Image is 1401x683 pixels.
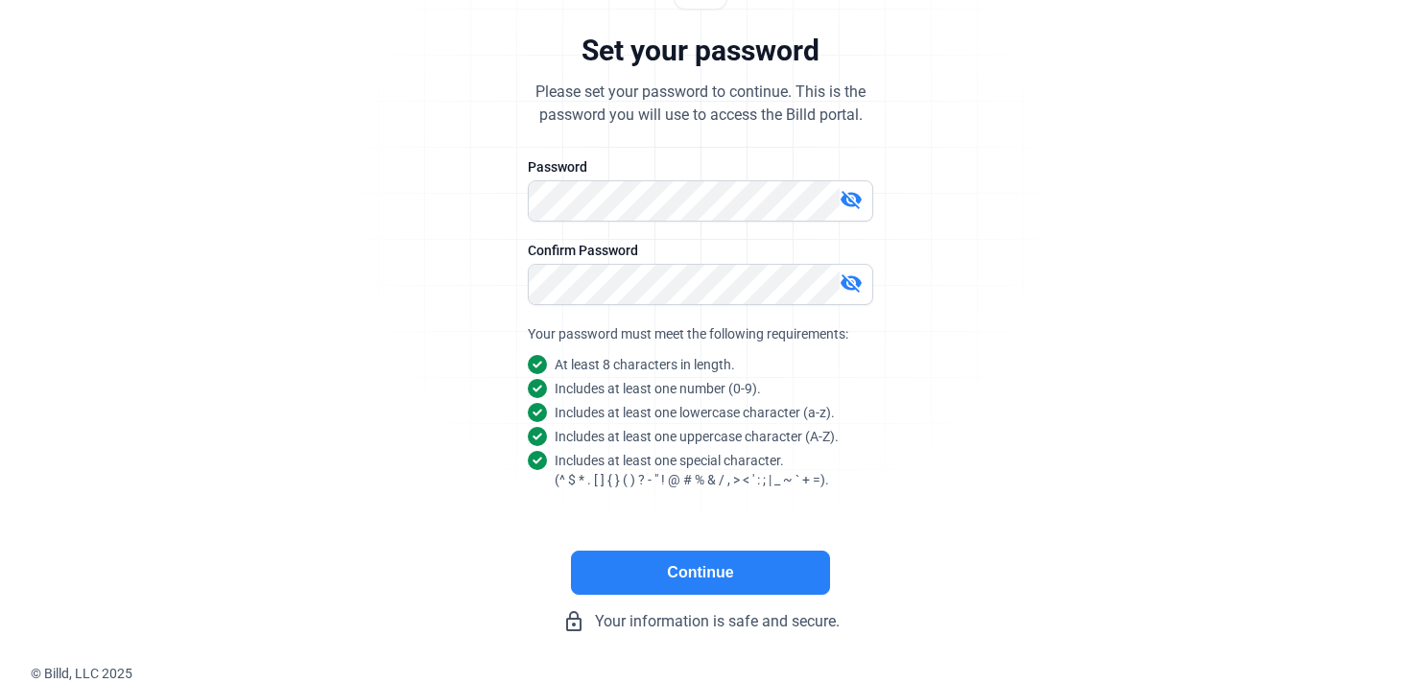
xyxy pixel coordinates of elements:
snap: At least 8 characters in length. [555,355,735,374]
snap: Includes at least one uppercase character (A-Z). [555,427,839,446]
div: © Billd, LLC 2025 [31,664,1401,683]
mat-icon: lock_outline [562,610,585,633]
div: Your information is safe and secure. [413,610,988,633]
div: Set your password [582,33,819,69]
div: Confirm Password [528,241,873,260]
snap: Includes at least one special character. (^ $ * . [ ] { } ( ) ? - " ! @ # % & / , > < ' : ; | _ ~... [555,451,829,489]
div: Password [528,157,873,177]
snap: Includes at least one number (0-9). [555,379,761,398]
mat-icon: visibility_off [840,271,863,294]
button: Continue [571,551,830,595]
snap: Includes at least one lowercase character (a-z). [555,403,835,422]
mat-icon: visibility_off [840,188,863,211]
div: Please set your password to continue. This is the password you will use to access the Billd portal. [535,81,866,127]
div: Your password must meet the following requirements: [528,324,873,343]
